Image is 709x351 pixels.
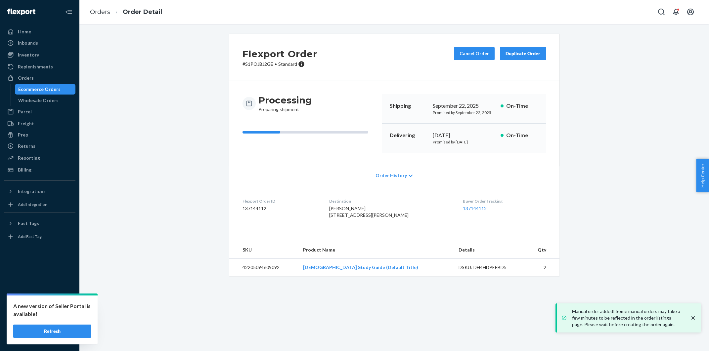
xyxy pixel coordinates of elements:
[4,141,75,151] a: Returns
[243,205,319,212] dd: 137144112
[18,97,59,104] div: Wholesale Orders
[229,259,298,276] td: 42205094609092
[4,199,75,210] a: Add Integration
[696,159,709,192] button: Help Center
[454,47,495,60] button: Cancel Order
[4,186,75,197] button: Integrations
[243,198,319,204] dt: Flexport Order ID
[506,102,538,110] p: On-Time
[526,259,559,276] td: 2
[4,310,75,321] button: Talk to Support
[500,47,546,60] button: Duplicate Order
[4,299,75,309] a: Settings
[433,139,495,145] p: Promised by [DATE]
[433,132,495,139] div: [DATE]
[390,102,427,110] p: Shipping
[4,61,75,72] a: Replenishments
[18,120,34,127] div: Freight
[15,95,76,106] a: Wholesale Orders
[18,75,34,81] div: Orders
[123,8,162,16] a: Order Detail
[666,331,702,348] iframe: Opens a widget where you can chat to one of our agents
[4,231,75,242] a: Add Fast Tag
[4,153,75,163] a: Reporting
[62,5,75,19] button: Close Navigation
[18,220,39,227] div: Fast Tags
[453,241,526,259] th: Details
[18,108,32,115] div: Parcel
[329,206,409,218] span: [PERSON_NAME] [STREET_ADDRESS][PERSON_NAME]
[4,165,75,175] a: Billing
[13,302,91,318] p: A new version of Seller Portal is available!
[243,61,317,67] p: # S1POJBJ2GE
[4,332,75,343] button: Give Feedback
[4,38,75,48] a: Inbounds
[303,264,418,270] a: [DEMOGRAPHIC_DATA] Study Guide (Default Title)
[4,218,75,229] button: Fast Tags
[18,52,39,58] div: Inventory
[18,143,35,149] div: Returns
[4,321,75,332] a: Help Center
[243,47,317,61] h2: Flexport Order
[7,9,35,15] img: Flexport logo
[18,63,53,70] div: Replenishments
[298,241,453,259] th: Product Name
[18,40,38,46] div: Inbounds
[18,28,31,35] div: Home
[85,2,167,22] ol: breadcrumbs
[329,198,452,204] dt: Destination
[18,188,46,195] div: Integrations
[433,110,495,115] p: Promised by September 22, 2025
[18,202,47,207] div: Add Integration
[13,325,91,338] button: Refresh
[669,5,683,19] button: Open notifications
[526,241,559,259] th: Qty
[506,132,538,139] p: On-Time
[655,5,668,19] button: Open Search Box
[258,94,312,106] h3: Processing
[18,234,42,239] div: Add Fast Tag
[18,132,28,138] div: Prep
[4,26,75,37] a: Home
[376,172,407,179] span: Order History
[572,308,683,328] p: Manual order added! Some manual orders may take a few minutes to be reflected in the order listin...
[690,315,696,321] svg: close toast
[4,118,75,129] a: Freight
[18,167,31,173] div: Billing
[258,94,312,113] div: Preparing shipment
[4,130,75,140] a: Prep
[18,155,40,161] div: Reporting
[18,86,61,93] div: Ecommerce Orders
[433,102,495,110] div: September 22, 2025
[684,5,697,19] button: Open account menu
[90,8,110,16] a: Orders
[4,50,75,60] a: Inventory
[275,61,277,67] span: •
[4,73,75,83] a: Orders
[229,241,298,259] th: SKU
[4,106,75,117] a: Parcel
[278,61,297,67] span: Standard
[459,264,521,271] div: DSKU: DH4HDPEEBD5
[15,84,76,95] a: Ecommerce Orders
[390,132,427,139] p: Delivering
[463,206,487,211] a: 137144112
[463,198,546,204] dt: Buyer Order Tracking
[506,50,541,57] div: Duplicate Order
